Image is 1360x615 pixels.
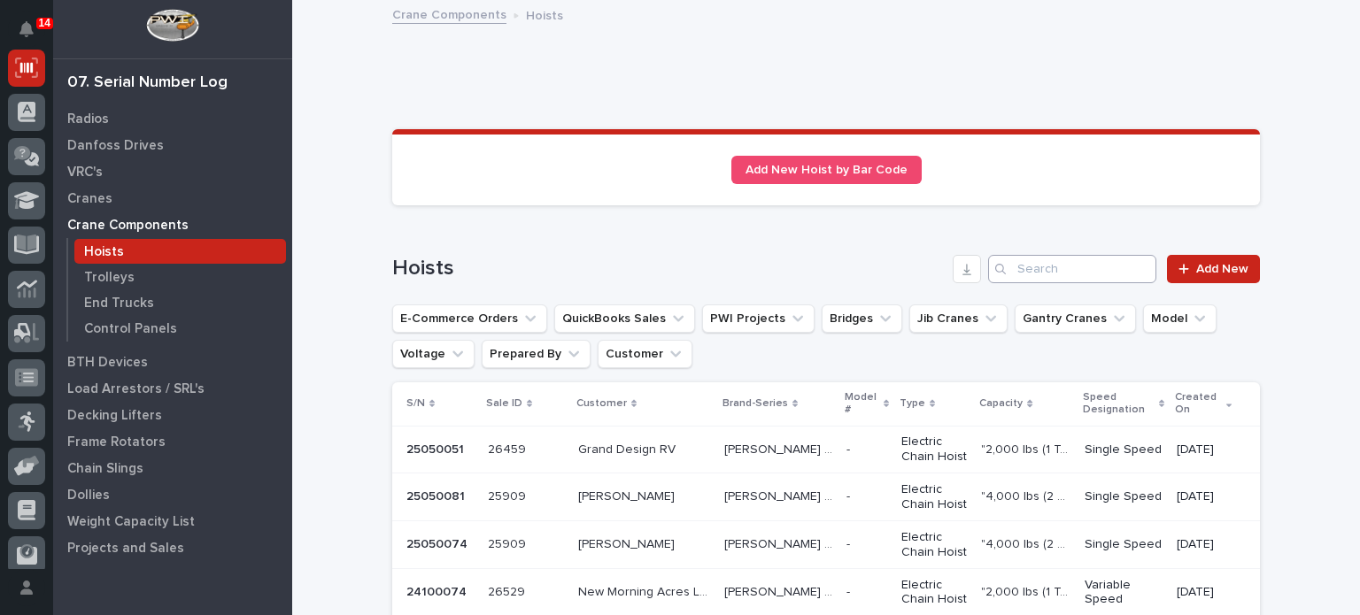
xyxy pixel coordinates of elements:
[22,21,45,50] div: Notifications14
[488,439,529,457] p: 26459
[578,486,678,504] p: [PERSON_NAME]
[53,455,292,481] a: Chain Slings
[578,534,678,552] p: [PERSON_NAME]
[406,581,470,600] p: 24100074
[67,541,184,557] p: Projects and Sales
[67,434,166,450] p: Frame Rotators
[724,534,836,552] p: [PERSON_NAME] STK
[724,486,836,504] p: [PERSON_NAME] STK
[67,408,162,424] p: Decking Lifters
[53,375,292,402] a: Load Arrestors / SRL's
[578,439,679,457] p: Grand Design RV
[53,211,292,238] a: Crane Components
[1143,304,1217,333] button: Model
[981,486,1074,504] p: "4,000 lbs (2 Tons)"
[1083,388,1155,420] p: Speed Designation
[1196,263,1248,275] span: Add New
[979,394,1023,413] p: Capacity
[53,185,292,211] a: Cranes
[488,581,529,600] p: 26529
[981,581,1074,600] p: "2,000 lbs (1 Ton)"
[67,355,148,371] p: BTH Devices
[392,4,506,24] a: Crane Components
[731,156,922,184] a: Add New Hoist by Bar Code
[822,304,902,333] button: Bridges
[53,402,292,428] a: Decking Lifters
[724,439,836,457] p: [PERSON_NAME] STK
[1085,537,1163,552] p: Single Speed
[67,191,112,207] p: Cranes
[84,296,154,311] p: End Trucks
[576,394,627,413] p: Customer
[406,439,467,457] p: 25050051
[526,4,563,24] p: Hoists
[1177,537,1232,552] p: [DATE]
[578,581,714,600] p: New Morning Acres LLC
[846,581,854,600] p: -
[845,388,879,420] p: Model #
[67,514,195,530] p: Weight Capacity List
[846,439,854,457] p: -
[1177,489,1232,504] p: [DATE]
[53,534,292,561] a: Projects and Sales
[84,321,177,337] p: Control Panels
[68,239,292,264] a: Hoists
[482,340,591,368] button: Prepared By
[1085,442,1163,457] p: Single Speed
[39,17,50,29] p: 14
[68,290,292,315] a: End Trucks
[901,578,968,608] p: Electric Chain Hoist
[67,381,205,397] p: Load Arrestors / SRL's
[67,165,103,181] p: VRC's
[84,244,124,260] p: Hoists
[988,255,1156,283] input: Search
[724,581,836,600] p: Starke STK-VS
[53,428,292,455] a: Frame Rotators
[1177,585,1232,600] p: [DATE]
[53,105,292,132] a: Radios
[846,534,854,552] p: -
[392,304,547,333] button: E-Commerce Orders
[392,256,946,281] h1: Hoists
[67,73,228,93] div: 07. Serial Number Log
[68,316,292,341] a: Control Panels
[909,304,1008,333] button: Jib Cranes
[67,461,143,477] p: Chain Slings
[1085,489,1163,504] p: Single Speed
[746,164,908,176] span: Add New Hoist by Bar Code
[67,138,164,154] p: Danfoss Drives
[846,486,854,504] p: -
[406,486,468,504] p: 25050081
[488,486,529,504] p: 25909
[53,132,292,158] a: Danfoss Drives
[488,534,529,552] p: 25909
[53,349,292,375] a: BTH Devices
[8,11,45,48] button: Notifications
[406,394,425,413] p: S/N
[146,9,198,42] img: Workspace Logo
[702,304,815,333] button: PWI Projects
[53,508,292,534] a: Weight Capacity List
[68,265,292,289] a: Trolleys
[392,340,475,368] button: Voltage
[1015,304,1136,333] button: Gantry Cranes
[722,394,788,413] p: Brand-Series
[67,488,110,504] p: Dollies
[67,111,109,127] p: Radios
[1177,442,1232,457] p: [DATE]
[486,394,522,413] p: Sale ID
[67,218,189,234] p: Crane Components
[901,482,968,512] p: Electric Chain Hoist
[1167,255,1260,283] a: Add New
[84,270,135,286] p: Trolleys
[901,434,968,465] p: Electric Chain Hoist
[392,473,1260,521] tr: 2505008125050081 2590925909 [PERSON_NAME][PERSON_NAME] [PERSON_NAME] STK[PERSON_NAME] STK -- Elec...
[53,158,292,185] a: VRC's
[981,534,1074,552] p: "4,000 lbs (2 Tons)"
[900,394,925,413] p: Type
[1085,578,1163,608] p: Variable Speed
[53,481,292,508] a: Dollies
[901,530,968,560] p: Electric Chain Hoist
[1175,388,1221,420] p: Created On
